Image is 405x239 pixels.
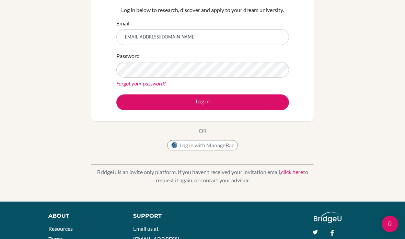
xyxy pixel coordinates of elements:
[116,19,129,27] label: Email
[314,212,342,223] img: logo_white@2x-f4f0deed5e89b7ecb1c2cc34c3e3d731f90f0f143d5ea2071677605dd97b5244.png
[382,216,398,232] div: Open Intercom Messenger
[116,80,166,87] a: Forgot your password?
[167,140,238,150] button: Log in with ManageBac
[91,168,314,184] p: BridgeU is an invite only platform. If you haven’t received your invitation email, to request it ...
[116,6,289,14] p: Log in below to research, discover and apply to your dream university.
[116,52,140,60] label: Password
[199,127,207,135] p: OR
[281,169,303,175] a: click here
[48,212,118,220] div: About
[48,225,73,232] a: Resources
[116,94,289,110] button: Log in
[133,212,196,220] div: Support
